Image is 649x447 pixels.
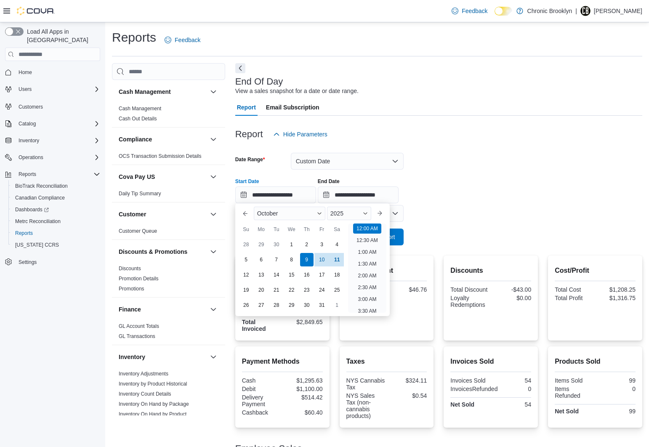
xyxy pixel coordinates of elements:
div: Th [300,223,314,236]
div: 99 [597,377,636,384]
div: Mo [255,223,268,236]
div: day-16 [300,268,314,282]
a: Canadian Compliance [12,193,68,203]
div: We [285,223,298,236]
p: | [575,6,577,16]
div: day-26 [239,298,253,312]
button: Reports [2,168,104,180]
div: $1,295.63 [284,377,323,384]
div: 0 [501,386,531,392]
strong: Net Sold [450,401,474,408]
button: Home [2,66,104,78]
div: day-23 [300,283,314,297]
a: Feedback [448,3,491,19]
div: October, 2025 [239,237,345,313]
span: Settings [15,257,100,267]
span: Promotions [119,285,144,292]
button: Canadian Compliance [8,192,104,204]
a: GL Account Totals [119,323,159,329]
div: Items Refunded [555,386,593,399]
div: Cash [242,377,281,384]
div: Loyalty Redemptions [450,295,489,308]
div: $2,849.65 [284,319,323,325]
h3: Discounts & Promotions [119,247,187,256]
button: Inventory [2,135,104,146]
div: View a sales snapshot for a date or date range. [235,87,359,96]
button: Previous Month [239,207,252,220]
div: day-11 [330,253,344,266]
div: Total Cost [555,286,593,293]
div: $514.42 [284,394,323,401]
li: 1:00 AM [354,247,380,257]
span: [US_STATE] CCRS [15,242,59,248]
button: [US_STATE] CCRS [8,239,104,251]
span: Cash Management [119,105,161,112]
div: $60.40 [284,409,323,416]
div: day-12 [239,268,253,282]
button: Settings [2,256,104,268]
button: Inventory [208,352,218,362]
div: day-1 [330,298,344,312]
span: Users [19,86,32,93]
div: Sa [330,223,344,236]
button: Hide Parameters [270,126,331,143]
div: $0.00 [492,295,531,301]
span: Canadian Compliance [12,193,100,203]
span: Metrc Reconciliation [15,218,61,225]
a: Daily Tip Summary [119,191,161,197]
a: Customer Queue [119,228,157,234]
div: day-30 [300,298,314,312]
div: day-14 [270,268,283,282]
div: day-8 [285,253,298,266]
a: Reports [12,228,36,238]
li: 3:30 AM [354,306,380,316]
div: day-5 [239,253,253,266]
div: day-28 [239,238,253,251]
strong: Net Sold [555,408,579,415]
span: Catalog [15,119,100,129]
div: Compliance [112,151,225,165]
button: Reports [8,227,104,239]
span: Hide Parameters [283,130,327,138]
div: day-1 [285,238,298,251]
a: Dashboards [8,204,104,216]
span: GL Transactions [119,333,155,340]
div: Ned Farrell [580,6,590,16]
h2: Products Sold [555,357,636,367]
button: Discounts & Promotions [208,247,218,257]
li: 12:00 AM [353,223,381,234]
div: Cash Management [112,104,225,127]
div: day-28 [270,298,283,312]
div: day-29 [255,238,268,251]
span: Inventory [19,137,39,144]
div: Debit [242,386,281,392]
button: Compliance [208,134,218,144]
div: 54 [492,377,531,384]
div: day-7 [270,253,283,266]
div: day-9 [300,253,314,266]
a: Discounts [119,266,141,271]
div: $1,316.75 [597,295,636,301]
button: Users [2,83,104,95]
span: Load All Apps in [GEOGRAPHIC_DATA] [24,27,100,44]
a: Cash Management [119,106,161,112]
div: $1,208.25 [597,286,636,293]
div: Su [239,223,253,236]
div: $0.54 [388,392,427,399]
button: Open list of options [392,210,399,217]
div: day-29 [285,298,298,312]
span: Metrc Reconciliation [12,216,100,226]
button: BioTrack Reconciliation [8,180,104,192]
div: $46.76 [388,286,427,293]
button: Users [15,84,35,94]
a: OCS Transaction Submission Details [119,153,202,159]
div: day-21 [270,283,283,297]
button: Cova Pay US [119,173,207,181]
a: Cash Out Details [119,116,157,122]
a: [US_STATE] CCRS [12,240,62,250]
a: Metrc Reconciliation [12,216,64,226]
span: OCS Transaction Submission Details [119,153,202,160]
span: Cash Out Details [119,115,157,122]
span: Feedback [462,7,487,15]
